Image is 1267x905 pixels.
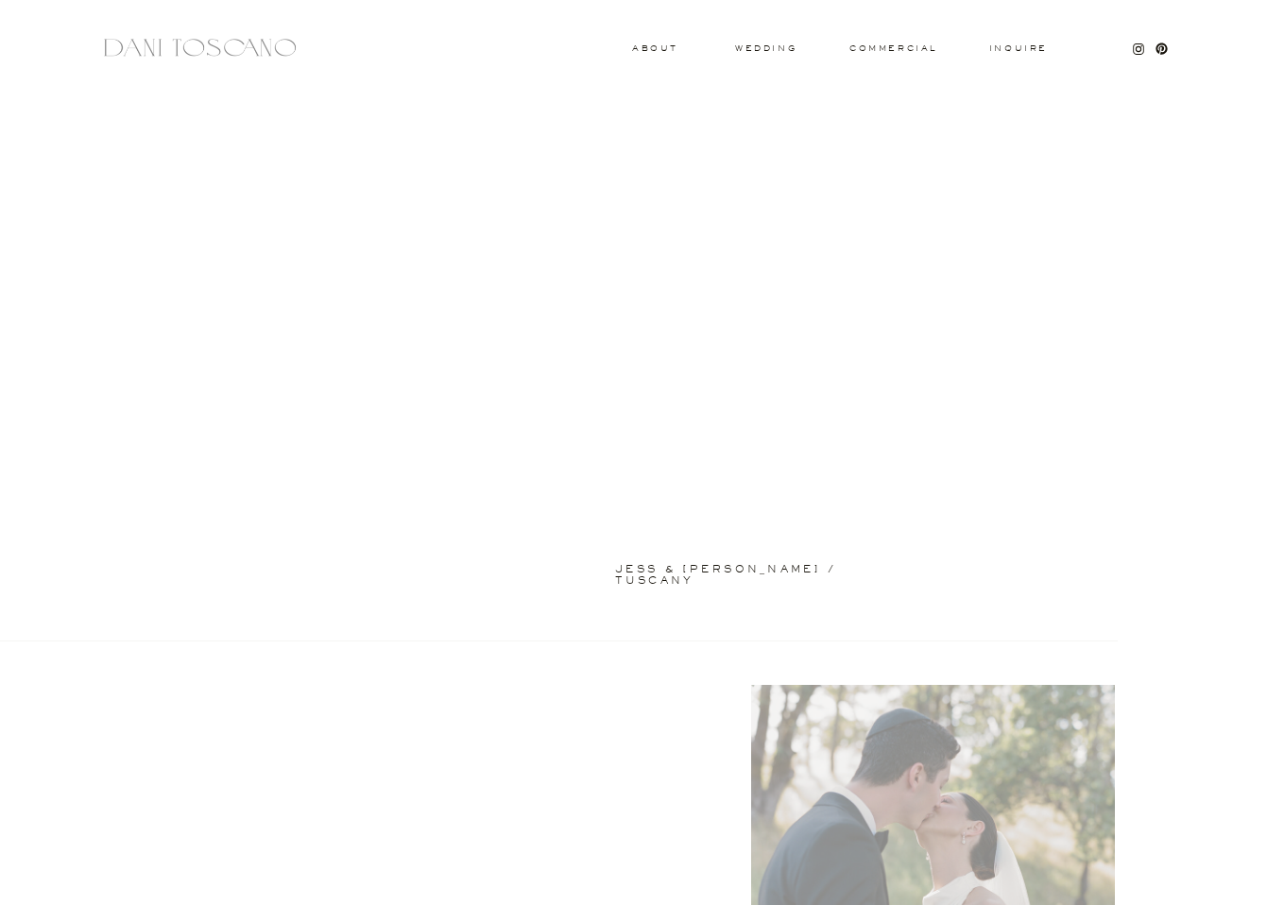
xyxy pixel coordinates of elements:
[632,44,674,51] a: About
[849,44,936,52] a: commercial
[735,44,796,51] a: wedding
[615,564,910,572] a: jess & [PERSON_NAME] / tuscany
[988,44,1049,54] a: Inquire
